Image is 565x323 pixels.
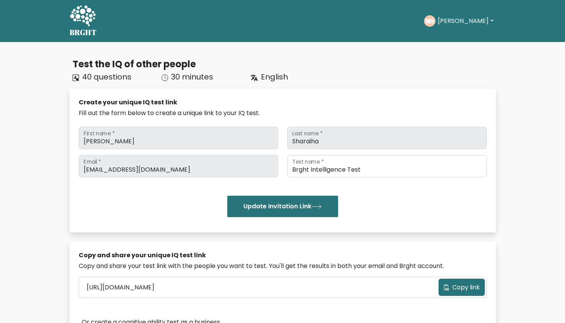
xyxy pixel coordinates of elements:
button: Update Invitation Link [227,196,338,217]
button: Copy link [439,279,485,296]
div: Test the IQ of other people [73,57,496,71]
text: MS [425,16,434,25]
button: [PERSON_NAME] [435,16,495,26]
div: Copy and share your unique IQ test link [79,251,487,260]
div: Create your unique IQ test link [79,98,487,107]
h5: BRGHT [70,28,97,37]
span: 40 questions [82,71,131,82]
input: Last name [287,127,487,149]
input: First name [79,127,278,149]
span: Copy link [452,283,480,292]
div: Copy and share your test link with the people you want to test. You'll get the results in both yo... [79,261,487,271]
span: 30 minutes [171,71,213,82]
a: BRGHT [70,3,97,39]
input: Test name [287,155,487,177]
input: Email [79,155,278,177]
div: Fill out the form below to create a unique link to your IQ test. [79,109,487,118]
span: English [261,71,288,82]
